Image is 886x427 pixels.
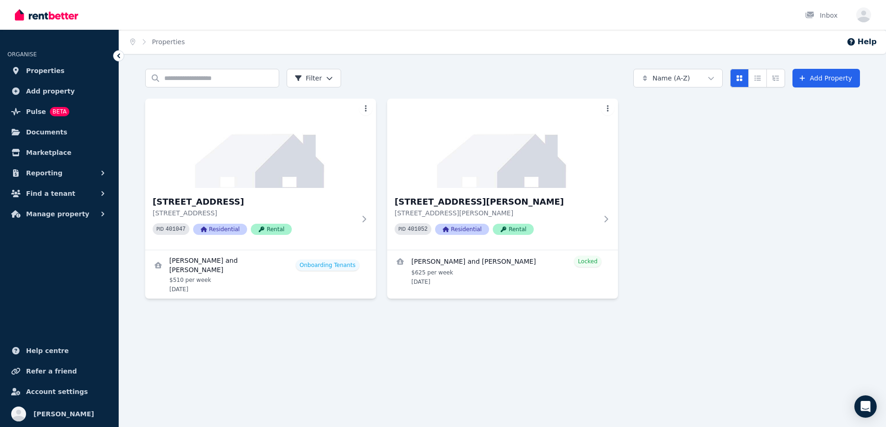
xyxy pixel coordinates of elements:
[7,382,111,401] a: Account settings
[26,147,71,158] span: Marketplace
[395,208,597,218] p: [STREET_ADDRESS][PERSON_NAME]
[359,102,372,115] button: More options
[15,8,78,22] img: RentBetter
[633,69,723,87] button: Name (A-Z)
[395,195,597,208] h3: [STREET_ADDRESS][PERSON_NAME]
[26,386,88,397] span: Account settings
[601,102,614,115] button: More options
[7,82,111,100] a: Add property
[435,224,489,235] span: Residential
[7,143,111,162] a: Marketplace
[119,30,196,54] nav: Breadcrumb
[193,224,247,235] span: Residential
[854,395,877,418] div: Open Intercom Messenger
[295,73,322,83] span: Filter
[7,102,111,121] a: PulseBETA
[26,86,75,97] span: Add property
[7,164,111,182] button: Reporting
[766,69,785,87] button: Expanded list view
[846,36,877,47] button: Help
[387,99,618,188] img: 4/8 Shirley St, Indooroopilly
[7,123,111,141] a: Documents
[805,11,838,20] div: Inbox
[145,99,376,250] a: 2/61 Maryvale St, Toowong[STREET_ADDRESS][STREET_ADDRESS]PID 401047ResidentialRental
[251,224,292,235] span: Rental
[7,61,111,80] a: Properties
[7,205,111,223] button: Manage property
[145,99,376,188] img: 2/61 Maryvale St, Toowong
[287,69,341,87] button: Filter
[26,65,65,76] span: Properties
[730,69,785,87] div: View options
[26,188,75,199] span: Find a tenant
[156,227,164,232] small: PID
[26,345,69,356] span: Help centre
[748,69,767,87] button: Compact list view
[50,107,69,116] span: BETA
[34,408,94,420] span: [PERSON_NAME]
[26,167,62,179] span: Reporting
[26,106,46,117] span: Pulse
[26,208,89,220] span: Manage property
[153,208,356,218] p: [STREET_ADDRESS]
[26,366,77,377] span: Refer a friend
[7,341,111,360] a: Help centre
[398,227,406,232] small: PID
[153,195,356,208] h3: [STREET_ADDRESS]
[145,250,376,299] a: View details for Gemma Avenell and Samuel Hall
[652,73,690,83] span: Name (A-Z)
[152,38,185,46] a: Properties
[387,99,618,250] a: 4/8 Shirley St, Indooroopilly[STREET_ADDRESS][PERSON_NAME][STREET_ADDRESS][PERSON_NAME]PID 401052...
[387,250,618,291] a: View details for Diana Birnbaum and Jordan Newell
[7,184,111,203] button: Find a tenant
[408,226,428,233] code: 401052
[166,226,186,233] code: 401047
[26,127,67,138] span: Documents
[7,51,37,58] span: ORGANISE
[730,69,749,87] button: Card view
[792,69,860,87] a: Add Property
[493,224,534,235] span: Rental
[7,362,111,380] a: Refer a friend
